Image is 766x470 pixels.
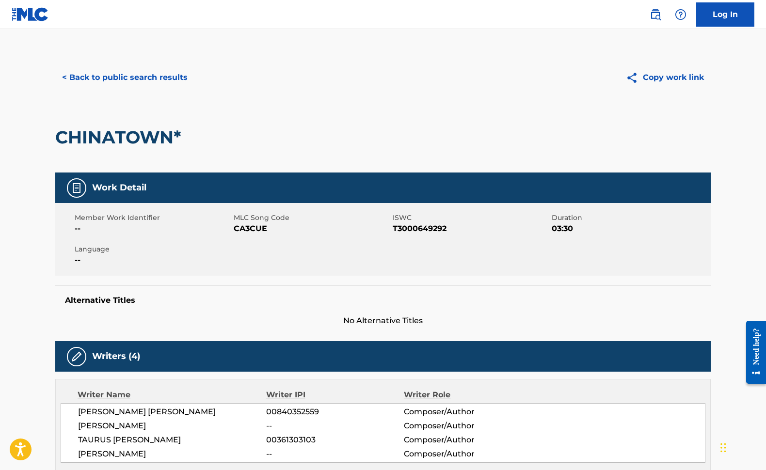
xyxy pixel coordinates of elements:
span: Composer/Author [404,434,529,446]
span: [PERSON_NAME] [PERSON_NAME] [78,406,266,418]
img: MLC Logo [12,7,49,21]
h5: Work Detail [92,182,146,193]
a: Public Search [646,5,665,24]
span: T3000649292 [393,223,549,235]
button: < Back to public search results [55,65,194,90]
a: Log In [696,2,754,27]
span: [PERSON_NAME] [78,448,266,460]
span: ISWC [393,213,549,223]
span: Member Work Identifier [75,213,231,223]
span: TAURUS [PERSON_NAME] [78,434,266,446]
span: -- [266,420,404,432]
span: Composer/Author [404,448,529,460]
span: 00361303103 [266,434,404,446]
span: No Alternative Titles [55,315,711,327]
img: Work Detail [71,182,82,194]
div: Writer Name [78,389,266,401]
span: -- [75,223,231,235]
span: -- [75,254,231,266]
div: Help [671,5,690,24]
img: help [675,9,686,20]
iframe: Chat Widget [718,423,766,470]
div: Drag [720,433,726,462]
button: Copy work link [619,65,711,90]
img: Writers [71,351,82,362]
iframe: Resource Center [739,313,766,392]
span: Duration [552,213,708,223]
span: -- [266,448,404,460]
span: 00840352559 [266,406,404,418]
span: 03:30 [552,223,708,235]
span: MLC Song Code [234,213,390,223]
h2: CHINATOWN* [55,126,186,148]
span: Composer/Author [404,420,529,432]
div: Writer IPI [266,389,404,401]
div: Writer Role [404,389,529,401]
h5: Writers (4) [92,351,140,362]
span: Composer/Author [404,406,529,418]
img: search [650,9,661,20]
img: Copy work link [626,72,643,84]
span: Language [75,244,231,254]
span: CA3CUE [234,223,390,235]
h5: Alternative Titles [65,296,701,305]
span: [PERSON_NAME] [78,420,266,432]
